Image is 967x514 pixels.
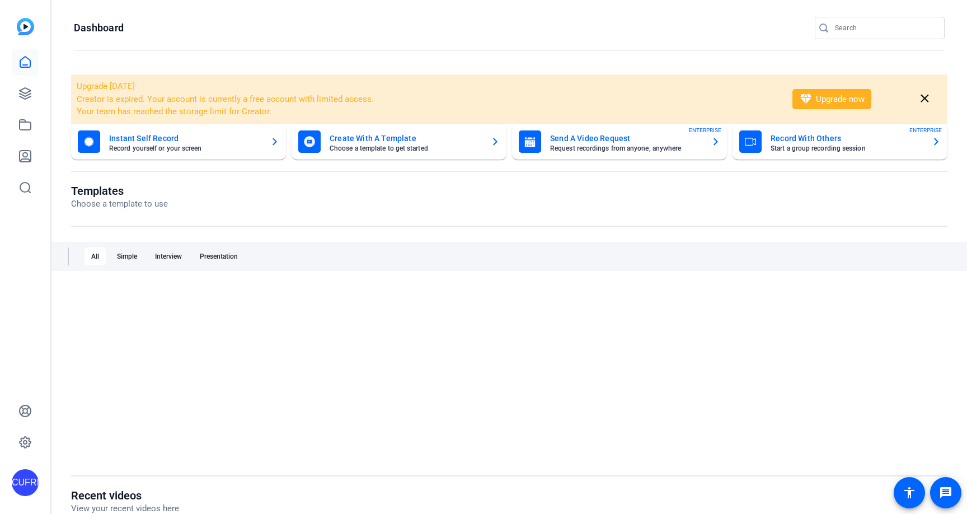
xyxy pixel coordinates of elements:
img: blue-gradient.svg [17,18,34,35]
button: Create With A TemplateChoose a template to get started [292,124,506,160]
mat-icon: message [939,486,952,499]
li: Creator is expired. Your account is currently a free account with limited access. [77,93,778,106]
mat-icon: close [918,92,932,106]
mat-card-subtitle: Choose a template to get started [330,145,482,152]
span: ENTERPRISE [909,126,942,134]
button: Upgrade now [792,89,871,109]
button: Send A Video RequestRequest recordings from anyone, anywhereENTERPRISE [512,124,727,160]
button: Record With OthersStart a group recording sessionENTERPRISE [733,124,947,160]
mat-icon: diamond [799,92,813,106]
p: Choose a template to use [71,198,168,211]
div: Interview [148,247,189,265]
span: ENTERPRISE [689,126,721,134]
mat-icon: accessibility [903,486,916,499]
input: Search [835,21,936,35]
span: Upgrade [DATE] [77,81,135,91]
mat-card-title: Send A Video Request [550,132,702,145]
div: All [85,247,106,265]
li: Your team has reached the storage limit for Creator. [77,105,778,118]
mat-card-title: Instant Self Record [109,132,261,145]
h1: Dashboard [74,21,124,35]
h1: Recent videos [71,489,179,502]
mat-card-subtitle: Record yourself or your screen [109,145,261,152]
mat-card-title: Create With A Template [330,132,482,145]
mat-card-subtitle: Start a group recording session [771,145,923,152]
div: Presentation [193,247,245,265]
div: CUFRIE [12,469,39,496]
mat-card-subtitle: Request recordings from anyone, anywhere [550,145,702,152]
mat-card-title: Record With Others [771,132,923,145]
button: Instant Self RecordRecord yourself or your screen [71,124,286,160]
div: Simple [110,247,144,265]
h1: Templates [71,184,168,198]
